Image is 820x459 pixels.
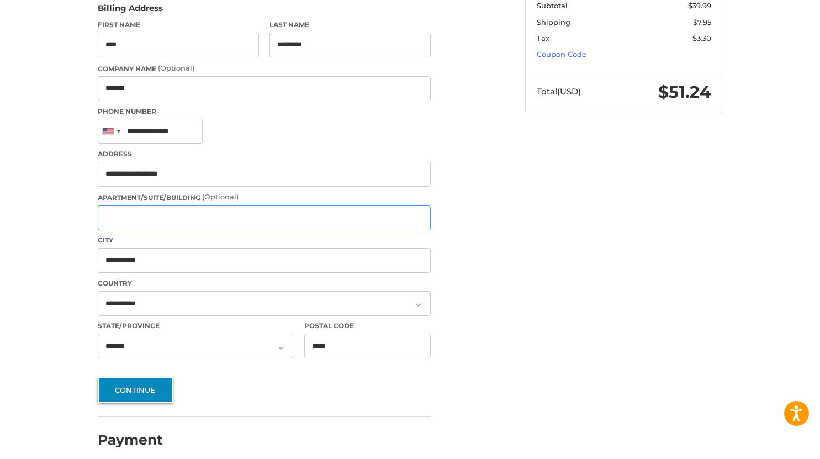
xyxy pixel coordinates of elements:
[202,192,239,201] small: (Optional)
[537,86,581,97] span: Total (USD)
[692,34,711,43] span: $3.30
[537,1,568,10] span: Subtotal
[537,18,570,27] span: Shipping
[658,82,711,102] span: $51.24
[98,149,431,159] label: Address
[98,192,431,203] label: Apartment/Suite/Building
[98,278,431,288] label: Country
[98,2,163,20] legend: Billing Address
[269,20,431,30] label: Last Name
[537,34,549,43] span: Tax
[98,321,293,331] label: State/Province
[98,119,124,143] div: United States: +1
[158,64,194,72] small: (Optional)
[304,321,431,331] label: Postal Code
[98,431,163,449] h2: Payment
[98,377,173,403] button: Continue
[693,18,711,27] span: $7.95
[98,20,259,30] label: First Name
[688,1,711,10] span: $39.99
[537,50,586,59] a: Coupon Code
[98,63,431,74] label: Company Name
[98,107,431,117] label: Phone Number
[98,235,431,245] label: City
